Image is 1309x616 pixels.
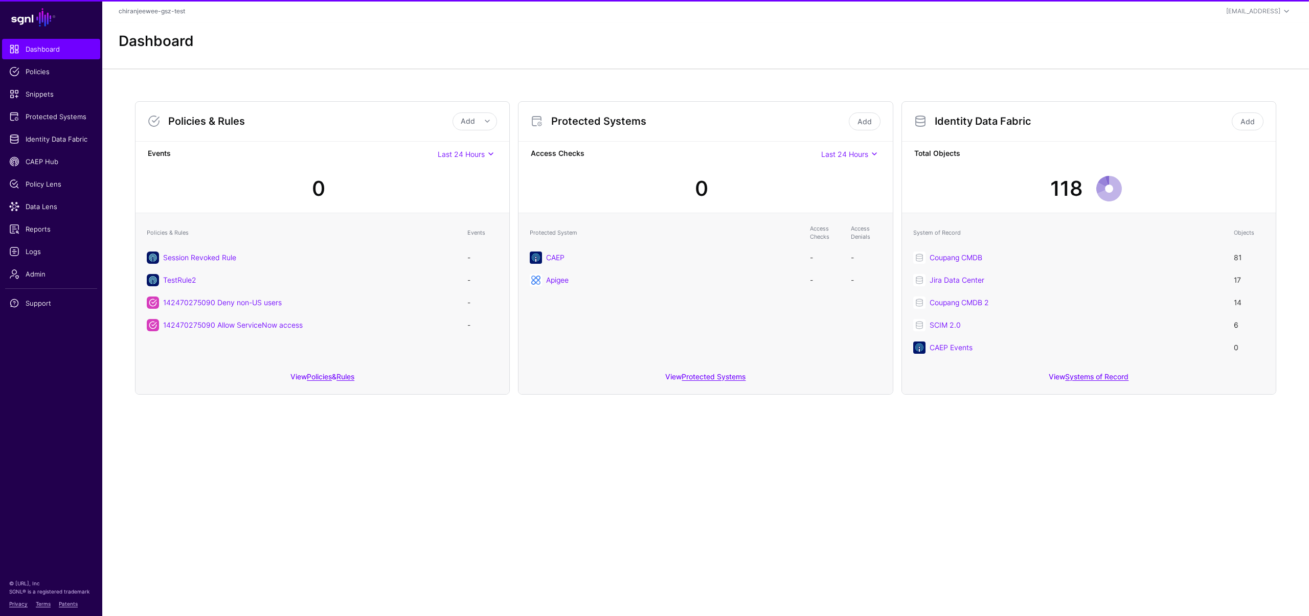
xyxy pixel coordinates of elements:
[9,246,93,257] span: Logs
[59,601,78,607] a: Patents
[9,601,28,607] a: Privacy
[2,241,100,262] a: Logs
[9,44,93,54] span: Dashboard
[6,6,96,29] a: SGNL
[2,196,100,217] a: Data Lens
[9,179,93,189] span: Policy Lens
[2,129,100,149] a: Identity Data Fabric
[9,579,93,587] p: © [URL], Inc
[9,298,93,308] span: Support
[2,39,100,59] a: Dashboard
[2,264,100,284] a: Admin
[9,89,93,99] span: Snippets
[2,151,100,172] a: CAEP Hub
[36,601,51,607] a: Terms
[9,111,93,122] span: Protected Systems
[2,219,100,239] a: Reports
[9,269,93,279] span: Admin
[9,224,93,234] span: Reports
[2,106,100,127] a: Protected Systems
[2,174,100,194] a: Policy Lens
[9,66,93,77] span: Policies
[9,156,93,167] span: CAEP Hub
[9,587,93,596] p: SGNL® is a registered trademark
[9,134,93,144] span: Identity Data Fabric
[2,61,100,82] a: Policies
[9,201,93,212] span: Data Lens
[2,84,100,104] a: Snippets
